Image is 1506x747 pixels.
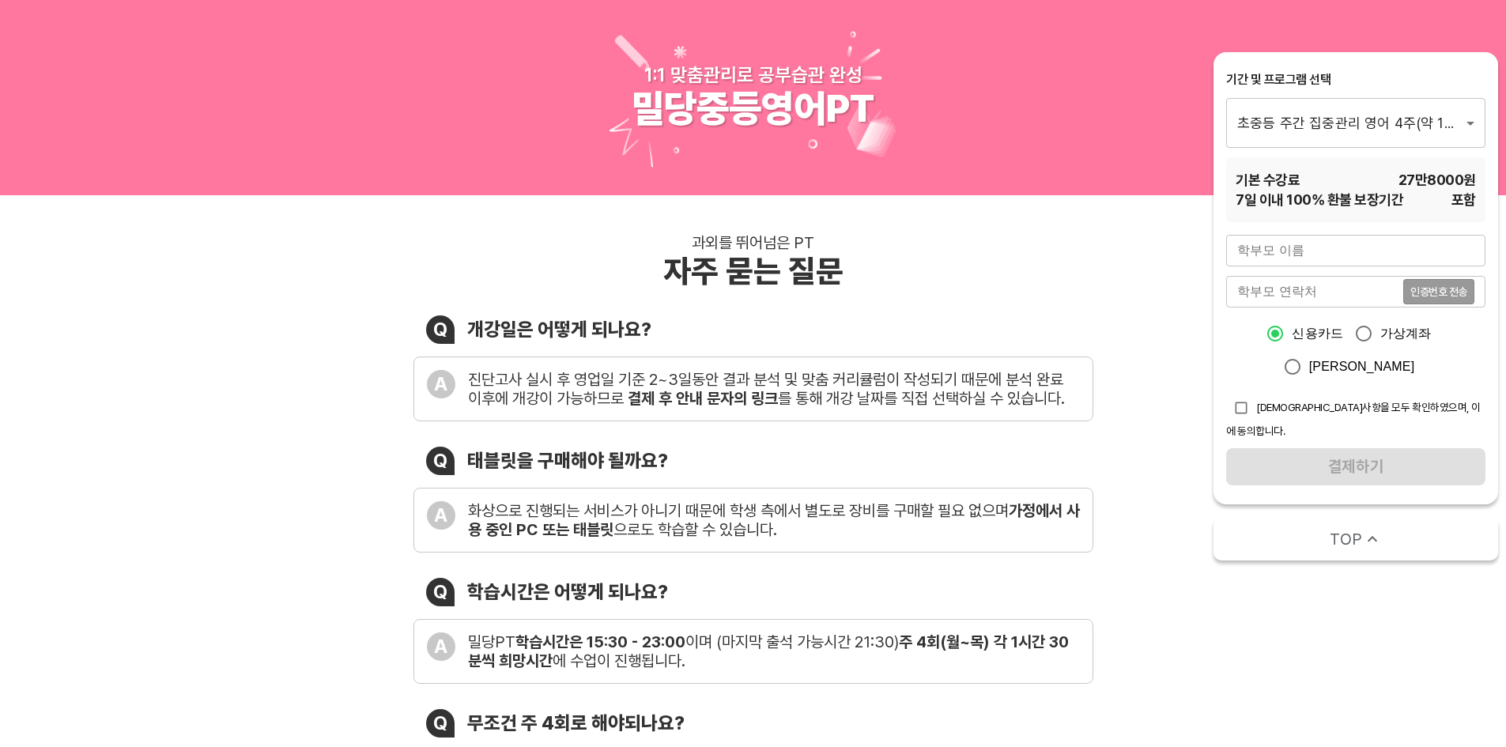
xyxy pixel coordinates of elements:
span: 가상계좌 [1380,324,1432,343]
span: 신용카드 [1292,324,1343,343]
button: TOP [1213,517,1498,560]
div: 화상으로 진행되는 서비스가 아니기 때문에 학생 측에서 별도로 장비를 구매할 필요 없으며 으로도 학습할 수 있습니다. [468,501,1080,539]
div: Q [426,578,455,606]
div: 초중등 주간 집중관리 영어 4주(약 1개월) 프로그램 [1226,98,1485,147]
div: 개강일은 어떻게 되나요? [467,318,651,341]
span: TOP [1330,528,1362,550]
div: 1:1 맞춤관리로 공부습관 완성 [644,63,862,86]
input: 학부모 연락처를 입력해주세요 [1226,276,1403,307]
b: 결제 후 안내 문자의 링크 [628,389,778,408]
span: [PERSON_NAME] [1309,357,1415,376]
b: 학습시간은 15:30 - 23:00 [515,632,685,651]
b: 가정에서 사용 중인 PC 또는 태블릿 [468,501,1080,539]
div: 기간 및 프로그램 선택 [1226,71,1485,89]
span: 7 일 이내 100% 환불 보장기간 [1236,190,1403,209]
span: 27만8000 원 [1398,170,1476,190]
div: 진단고사 실시 후 영업일 기준 2~3일동안 결과 분석 및 맞춤 커리큘럼이 작성되기 때문에 분석 완료 이후에 개강이 가능하므로 를 통해 개강 날짜를 직접 선택하실 수 있습니다. [468,370,1080,408]
b: 주 4회(월~목) 각 1시간 30분씩 희망시간 [468,632,1069,670]
div: 태블릿을 구매해야 될까요? [467,449,668,472]
div: A [427,370,455,398]
div: 무조건 주 4회로 해야되나요? [467,711,685,734]
div: A [427,632,455,661]
div: 학습시간은 어떻게 되나요? [467,580,668,603]
div: Q [426,315,455,344]
span: 포함 [1451,190,1476,209]
div: 자주 묻는 질문 [663,252,844,290]
div: 과외를 뛰어넘은 PT [692,233,814,252]
input: 학부모 이름을 입력해주세요 [1226,235,1485,266]
div: Q [426,447,455,475]
div: 밀당중등영어PT [632,86,874,132]
div: Q [426,709,455,738]
span: [DEMOGRAPHIC_DATA]사항을 모두 확인하였으며, 이에 동의합니다. [1226,401,1481,437]
span: 기본 수강료 [1236,170,1300,190]
div: 밀당PT 이며 (마지막 출석 가능시간 21:30) 에 수업이 진행됩니다. [468,632,1080,670]
div: A [427,501,455,530]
